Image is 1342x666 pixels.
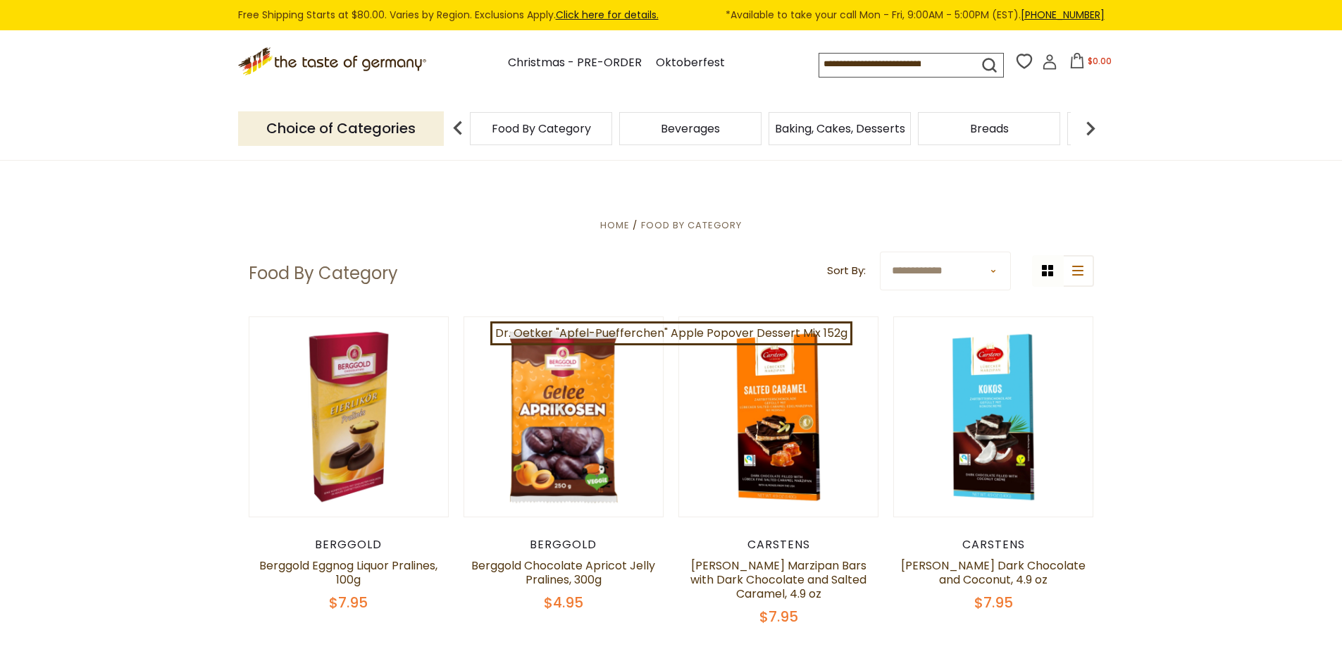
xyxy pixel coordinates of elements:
a: Christmas - PRE-ORDER [508,54,642,73]
a: Food By Category [492,123,591,134]
div: Berggold [249,538,449,552]
a: Baking, Cakes, Desserts [775,123,905,134]
span: $7.95 [759,607,798,627]
a: Berggold Eggnog Liquor Pralines, 100g [259,557,437,588]
a: Beverages [661,123,720,134]
a: Home [600,218,630,232]
div: Carstens [893,538,1094,552]
label: Sort By: [827,262,866,280]
img: next arrow [1076,114,1105,142]
span: $7.95 [329,593,368,612]
a: Berggold Chocolate Apricot Jelly Pralines, 300g [471,557,655,588]
img: Carstens Luebecker Dark Chocolate and Coconut, 4.9 oz [894,317,1093,517]
a: [PHONE_NUMBER] [1021,8,1105,22]
div: Berggold [464,538,664,552]
img: previous arrow [444,114,472,142]
span: $7.95 [974,593,1013,612]
a: [PERSON_NAME] Marzipan Bars with Dark Chocolate and Salted Caramel, 4.9 oz [690,557,866,602]
p: Choice of Categories [238,111,444,146]
a: Click here for details. [556,8,659,22]
img: Berggold Chocolate Apricot Jelly Pralines, 300g [464,317,664,517]
div: Free Shipping Starts at $80.00. Varies by Region. Exclusions Apply. [238,7,1105,23]
img: Berggold Eggnog Liquor Pralines, 100g [249,317,449,517]
button: $0.00 [1060,53,1120,74]
div: Carstens [678,538,879,552]
span: $0.00 [1088,55,1112,67]
a: Dr. Oetker "Apfel-Puefferchen" Apple Popover Dessert Mix 152g [490,321,852,345]
span: *Available to take your call Mon - Fri, 9:00AM - 5:00PM (EST). [726,7,1105,23]
img: Carstens Luebecker Marzipan Bars with Dark Chocolate and Salted Caramel, 4.9 oz [679,317,878,517]
a: Breads [970,123,1009,134]
a: Oktoberfest [656,54,725,73]
a: Food By Category [641,218,742,232]
span: $4.95 [544,593,583,612]
h1: Food By Category [249,263,398,284]
a: [PERSON_NAME] Dark Chocolate and Coconut, 4.9 oz [901,557,1086,588]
